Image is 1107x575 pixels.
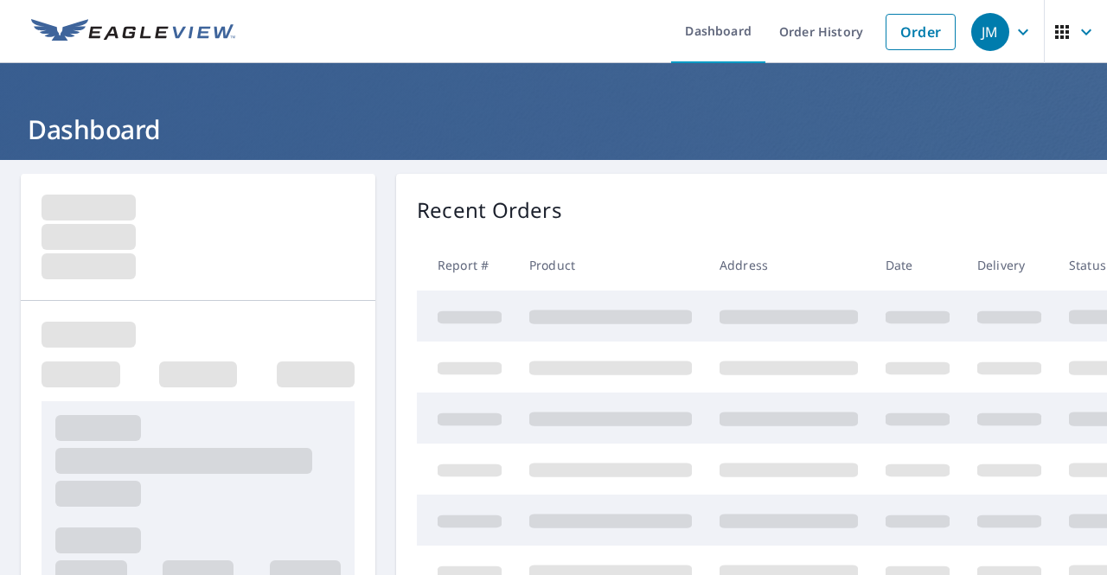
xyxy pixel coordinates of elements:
th: Product [515,240,706,291]
a: Order [886,14,956,50]
h1: Dashboard [21,112,1086,147]
p: Recent Orders [417,195,562,226]
img: EV Logo [31,19,235,45]
th: Address [706,240,872,291]
div: JM [971,13,1009,51]
th: Delivery [963,240,1055,291]
th: Report # [417,240,515,291]
th: Date [872,240,963,291]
